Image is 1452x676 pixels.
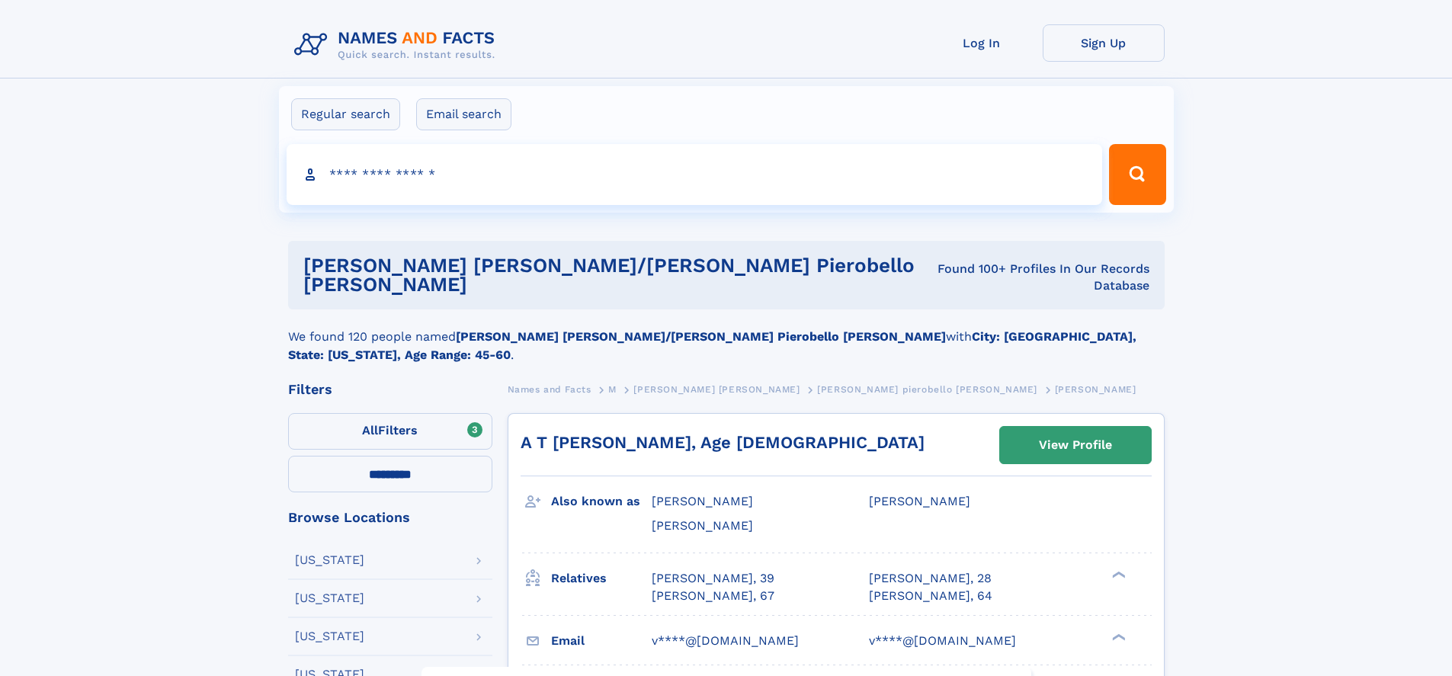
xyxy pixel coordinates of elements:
div: ❯ [1108,632,1127,642]
span: [PERSON_NAME] [PERSON_NAME] [633,384,800,395]
div: We found 120 people named with . [288,309,1165,364]
a: [PERSON_NAME] [PERSON_NAME] [633,380,800,399]
div: ❯ [1108,570,1127,580]
h3: Email [551,628,652,654]
div: [US_STATE] [295,554,364,566]
div: [US_STATE] [295,592,364,604]
div: Browse Locations [288,511,492,524]
b: City: [GEOGRAPHIC_DATA], State: [US_STATE], Age Range: 45-60 [288,329,1136,362]
a: [PERSON_NAME], 64 [869,588,992,604]
button: Search Button [1109,144,1165,205]
h3: Also known as [551,489,652,514]
span: [PERSON_NAME] [652,494,753,508]
span: [PERSON_NAME] [652,518,753,533]
b: [PERSON_NAME] [PERSON_NAME]/[PERSON_NAME] Pierobello [PERSON_NAME] [456,329,946,344]
span: All [362,423,378,437]
a: [PERSON_NAME], 28 [869,570,992,587]
label: Filters [288,413,492,450]
a: [PERSON_NAME], 39 [652,570,774,587]
a: Log In [921,24,1043,62]
img: Logo Names and Facts [288,24,508,66]
a: [PERSON_NAME] pierobello [PERSON_NAME] [817,380,1037,399]
span: [PERSON_NAME] pierobello [PERSON_NAME] [817,384,1037,395]
div: Filters [288,383,492,396]
input: search input [287,144,1103,205]
span: M [608,384,617,395]
label: Email search [416,98,511,130]
div: [US_STATE] [295,630,364,642]
a: M [608,380,617,399]
span: [PERSON_NAME] [869,494,970,508]
div: View Profile [1039,428,1112,463]
a: View Profile [1000,427,1151,463]
label: Regular search [291,98,400,130]
a: A T [PERSON_NAME], Age [DEMOGRAPHIC_DATA] [521,433,925,452]
h3: Relatives [551,565,652,591]
h1: [PERSON_NAME] [PERSON_NAME]/[PERSON_NAME] pierobello [PERSON_NAME] [303,256,931,294]
a: [PERSON_NAME], 67 [652,588,774,604]
div: Found 100+ Profiles In Our Records Database [931,261,1149,294]
span: [PERSON_NAME] [1055,384,1136,395]
a: Sign Up [1043,24,1165,62]
a: Names and Facts [508,380,591,399]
